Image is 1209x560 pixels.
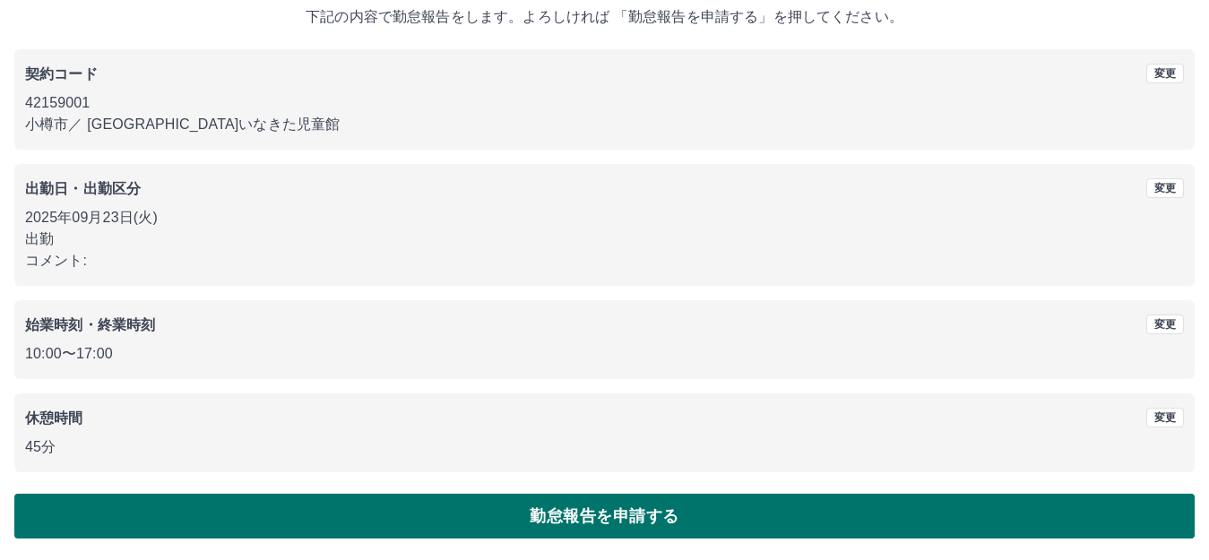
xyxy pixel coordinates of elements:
[1146,64,1184,83] button: 変更
[1146,178,1184,198] button: 変更
[25,181,141,196] b: 出勤日・出勤区分
[25,343,1184,365] p: 10:00 〜 17:00
[1146,314,1184,334] button: 変更
[14,6,1195,28] p: 下記の内容で勤怠報告をします。よろしければ 「勤怠報告を申請する」を押してください。
[25,250,1184,271] p: コメント:
[25,436,1184,458] p: 45分
[25,207,1184,228] p: 2025年09月23日(火)
[25,66,98,82] b: 契約コード
[25,410,83,426] b: 休憩時間
[25,92,1184,114] p: 42159001
[25,317,155,332] b: 始業時刻・終業時刻
[25,114,1184,135] p: 小樽市 ／ [GEOGRAPHIC_DATA]いなきた児童館
[1146,408,1184,427] button: 変更
[14,494,1195,538] button: 勤怠報告を申請する
[25,228,1184,250] p: 出勤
